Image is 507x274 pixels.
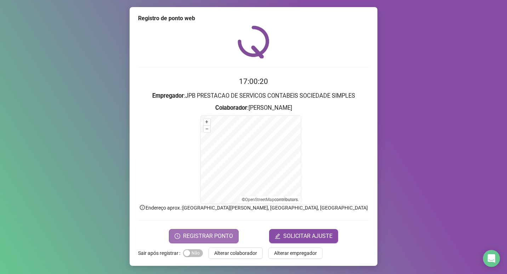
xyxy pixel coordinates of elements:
[239,77,268,86] time: 17:00:20
[283,232,332,240] span: SOLICITAR AJUSTE
[138,103,369,113] h3: : [PERSON_NAME]
[275,233,280,239] span: edit
[138,247,183,259] label: Sair após registrar
[214,249,257,257] span: Alterar colaborador
[269,229,338,243] button: editSOLICITAR AJUSTE
[169,229,239,243] button: REGISTRAR PONTO
[274,249,317,257] span: Alterar empregador
[268,247,323,259] button: Alterar empregador
[483,250,500,267] div: Open Intercom Messenger
[139,204,146,211] span: info-circle
[175,233,180,239] span: clock-circle
[245,197,274,202] a: OpenStreetMap
[138,204,369,212] p: Endereço aprox. : [GEOGRAPHIC_DATA][PERSON_NAME], [GEOGRAPHIC_DATA], [GEOGRAPHIC_DATA]
[204,119,210,125] button: +
[152,92,184,99] strong: Empregador
[204,126,210,132] button: –
[215,104,247,111] strong: Colaborador
[209,247,263,259] button: Alterar colaborador
[238,25,269,58] img: QRPoint
[138,14,369,23] div: Registro de ponto web
[242,197,299,202] li: © contributors.
[138,91,369,101] h3: : JPB PRESTACAO DE SERVICOS CONTABEIS SOCIEDADE SIMPLES
[183,232,233,240] span: REGISTRAR PONTO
